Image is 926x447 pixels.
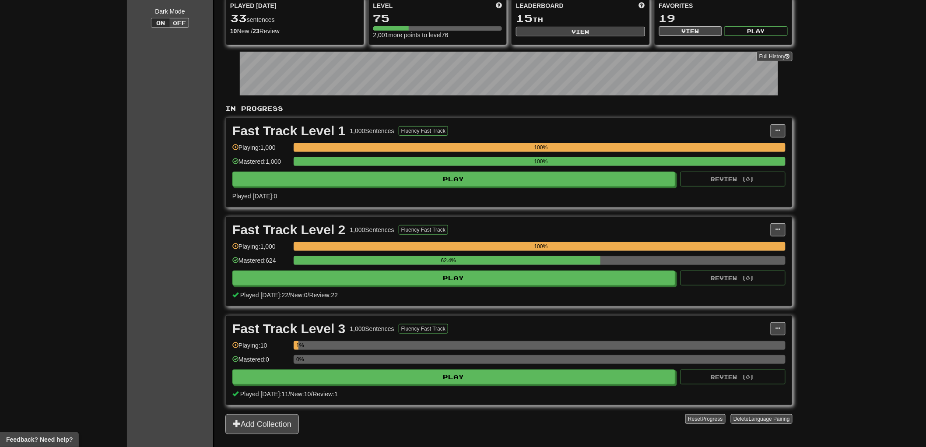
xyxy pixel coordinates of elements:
[6,435,73,444] span: Open feedback widget
[232,370,675,384] button: Play
[731,414,793,424] button: DeleteLanguage Pairing
[516,1,564,10] span: Leaderboard
[232,271,675,285] button: Play
[296,242,786,251] div: 100%
[232,355,289,370] div: Mastered: 0
[240,292,288,299] span: Played [DATE]: 22
[350,225,394,234] div: 1,000 Sentences
[232,193,277,200] span: Played [DATE]: 0
[399,225,448,235] button: Fluency Fast Track
[232,143,289,158] div: Playing: 1,000
[749,416,790,422] span: Language Pairing
[516,13,645,24] div: th
[296,157,786,166] div: 100%
[151,18,170,28] button: On
[230,1,277,10] span: Played [DATE]
[373,13,502,24] div: 75
[680,172,786,187] button: Review (0)
[170,18,189,28] button: Off
[350,127,394,135] div: 1,000 Sentences
[232,172,675,187] button: Play
[350,324,394,333] div: 1,000 Sentences
[288,391,290,398] span: /
[308,292,309,299] span: /
[373,1,393,10] span: Level
[133,7,207,16] div: Dark Mode
[296,143,786,152] div: 100%
[230,13,359,24] div: sentences
[240,391,288,398] span: Played [DATE]: 11
[232,341,289,355] div: Playing: 10
[232,124,346,137] div: Fast Track Level 1
[659,13,788,24] div: 19
[685,414,725,424] button: ResetProgress
[296,341,298,350] div: 1%
[516,12,533,24] span: 15
[225,414,299,434] button: Add Collection
[288,292,290,299] span: /
[680,271,786,285] button: Review (0)
[225,104,793,113] p: In Progress
[232,242,289,257] div: Playing: 1,000
[232,157,289,172] div: Mastered: 1,000
[290,391,311,398] span: New: 10
[373,31,502,39] div: 2,001 more points to level 76
[702,416,723,422] span: Progress
[232,256,289,271] div: Mastered: 624
[232,322,346,335] div: Fast Track Level 3
[680,370,786,384] button: Review (0)
[399,126,448,136] button: Fluency Fast Track
[724,26,788,36] button: Play
[659,26,723,36] button: View
[309,292,338,299] span: Review: 22
[230,27,359,35] div: New / Review
[232,223,346,236] div: Fast Track Level 2
[757,52,793,61] a: Full History
[312,391,338,398] span: Review: 1
[496,1,502,10] span: Score more points to level up
[639,1,645,10] span: This week in points, UTC
[230,12,247,24] span: 33
[659,1,788,10] div: Favorites
[230,28,237,35] strong: 10
[311,391,313,398] span: /
[296,256,600,265] div: 62.4%
[516,27,645,36] button: View
[253,28,260,35] strong: 23
[399,324,448,334] button: Fluency Fast Track
[290,292,308,299] span: New: 0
